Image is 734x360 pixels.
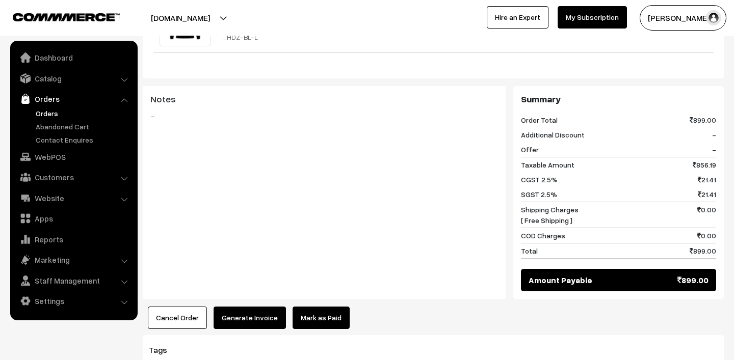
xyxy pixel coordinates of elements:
span: Order Total [521,115,558,125]
span: - [712,144,716,155]
span: 21.41 [698,174,716,185]
span: Offer [521,144,539,155]
a: Mark as Paid [293,307,350,329]
a: Marketing [13,251,134,269]
img: COMMMERCE [13,13,120,21]
span: CGST 2.5% [521,174,558,185]
a: WebPOS [13,148,134,166]
span: SGST 2.5% [521,189,557,200]
a: Staff Management [13,271,134,290]
span: Additional Discount [521,129,585,140]
span: 856.19 [693,159,716,170]
a: Website [13,189,134,207]
a: My Subscription [558,6,627,29]
h3: Summary [521,94,716,105]
span: 899.00 [677,274,709,286]
span: - [712,129,716,140]
a: COMMMERCE [13,10,102,22]
a: Customers [13,168,134,186]
span: Total [521,245,538,256]
span: Taxable Amount [521,159,574,170]
a: Dashboard [13,48,134,67]
a: Catalog [13,69,134,88]
a: Settings [13,292,134,310]
span: COD Charges [521,230,565,241]
h3: Notes [150,94,498,105]
a: Apps [13,209,134,228]
a: Abandoned Cart [33,121,134,132]
a: Orders [33,108,134,119]
span: 0.00 [697,230,716,241]
span: 899.00 [690,115,716,125]
span: Tags [149,345,179,355]
button: Generate Invoice [214,307,286,329]
img: user [706,10,721,25]
a: Contact Enquires [33,134,134,145]
button: [PERSON_NAME] [640,5,726,31]
button: [DOMAIN_NAME] [115,5,246,31]
button: Cancel Order [148,307,207,329]
a: Reports [13,230,134,248]
span: Shipping Charges [ Free Shipping ] [521,204,579,226]
span: 0.00 [697,204,716,226]
span: Amount Payable [529,274,592,286]
a: Orders [13,90,134,108]
span: 899.00 [690,245,716,256]
a: Hire an Expert [487,6,548,29]
span: 21.41 [698,189,716,200]
blockquote: - [150,110,498,122]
